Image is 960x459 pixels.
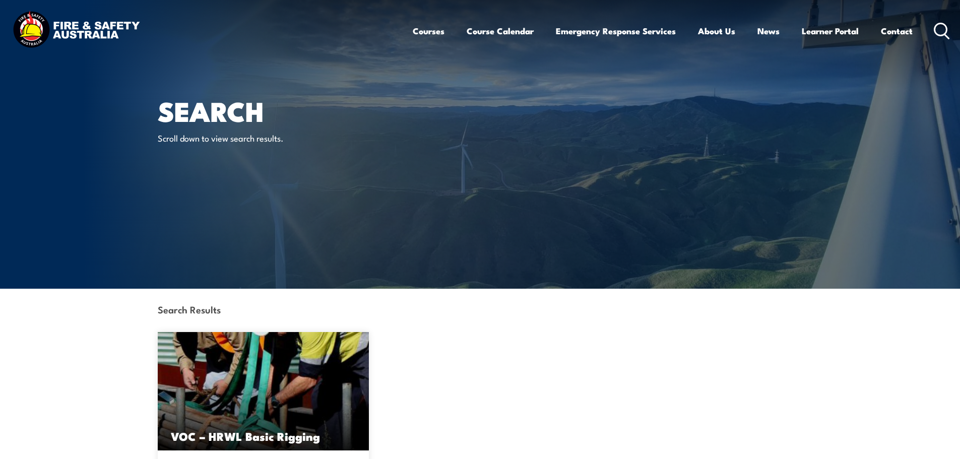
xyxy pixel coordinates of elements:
[171,430,356,442] h3: VOC – HRWL Basic Rigging
[413,18,444,44] a: Courses
[158,302,221,316] strong: Search Results
[757,18,780,44] a: News
[881,18,913,44] a: Contact
[802,18,859,44] a: Learner Portal
[467,18,534,44] a: Course Calendar
[556,18,676,44] a: Emergency Response Services
[158,99,407,122] h1: Search
[698,18,735,44] a: About Us
[158,132,342,144] p: Scroll down to view search results.
[158,332,369,450] img: VOC – HRWL Basic Rigging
